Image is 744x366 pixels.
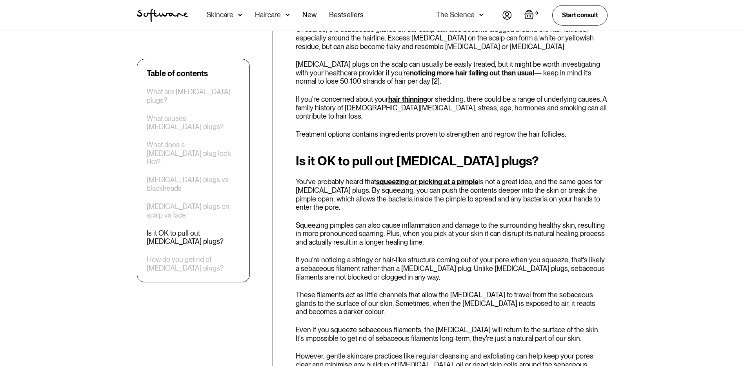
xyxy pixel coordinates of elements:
[296,25,608,51] p: Of course, the sebaceous glands on our scalp can also become clogged around the hair follicles, e...
[207,11,233,19] div: Skincare
[479,11,484,19] img: arrow down
[147,141,240,166] a: What does a [MEDICAL_DATA] plug look like?
[286,11,290,19] img: arrow down
[376,178,478,186] a: squeezing or picking at a pimple
[296,154,608,168] h2: Is it OK to pull out [MEDICAL_DATA] plugs?
[296,291,608,316] p: These filaments act as little channels that allow the [MEDICAL_DATA] to travel from the sebaceous...
[147,202,240,219] a: [MEDICAL_DATA] plugs on scalp vs face
[534,10,540,17] div: 0
[436,11,475,19] div: The Science
[147,69,208,78] div: Table of contents
[296,130,608,139] p: Treatment options contains ingredients proven to strengthen and regrow the hair follicles.
[147,176,240,192] a: [MEDICAL_DATA] plugs vs blackheads
[255,11,281,19] div: Haircare
[147,229,240,246] a: Is it OK to pull out [MEDICAL_DATA] plugs?
[238,11,242,19] img: arrow down
[147,114,240,131] a: What causes [MEDICAL_DATA] plugs?
[147,88,240,104] a: What are [MEDICAL_DATA] plugs?
[296,95,608,121] p: If you're concerned about your or shedding, there could be a range of underlying causes. A family...
[552,5,608,25] a: Start consult
[147,255,240,272] a: How do you get rid of [MEDICAL_DATA] plugs?
[296,326,608,342] p: Even if you squeeze sebaceous filaments, the [MEDICAL_DATA] will return to the surface of the ski...
[137,9,188,22] img: Software Logo
[296,256,608,281] p: If you're noticing a stringy or hair-like structure coming out of your pore when you squeeze, tha...
[296,178,608,211] p: You've probably heard that is not a great idea, and the same goes for [MEDICAL_DATA] plugs. By sq...
[296,221,608,247] p: Squeezing pimples can also cause inflammation and damage to the surrounding healthy skin, resulti...
[524,10,540,21] a: Open empty cart
[410,69,534,77] a: noticing more hair falling out than usual
[388,95,427,103] a: hair thinning
[137,9,188,22] a: home
[296,60,608,86] p: [MEDICAL_DATA] plugs on the scalp can usually be easily treated, but it might be worth investigat...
